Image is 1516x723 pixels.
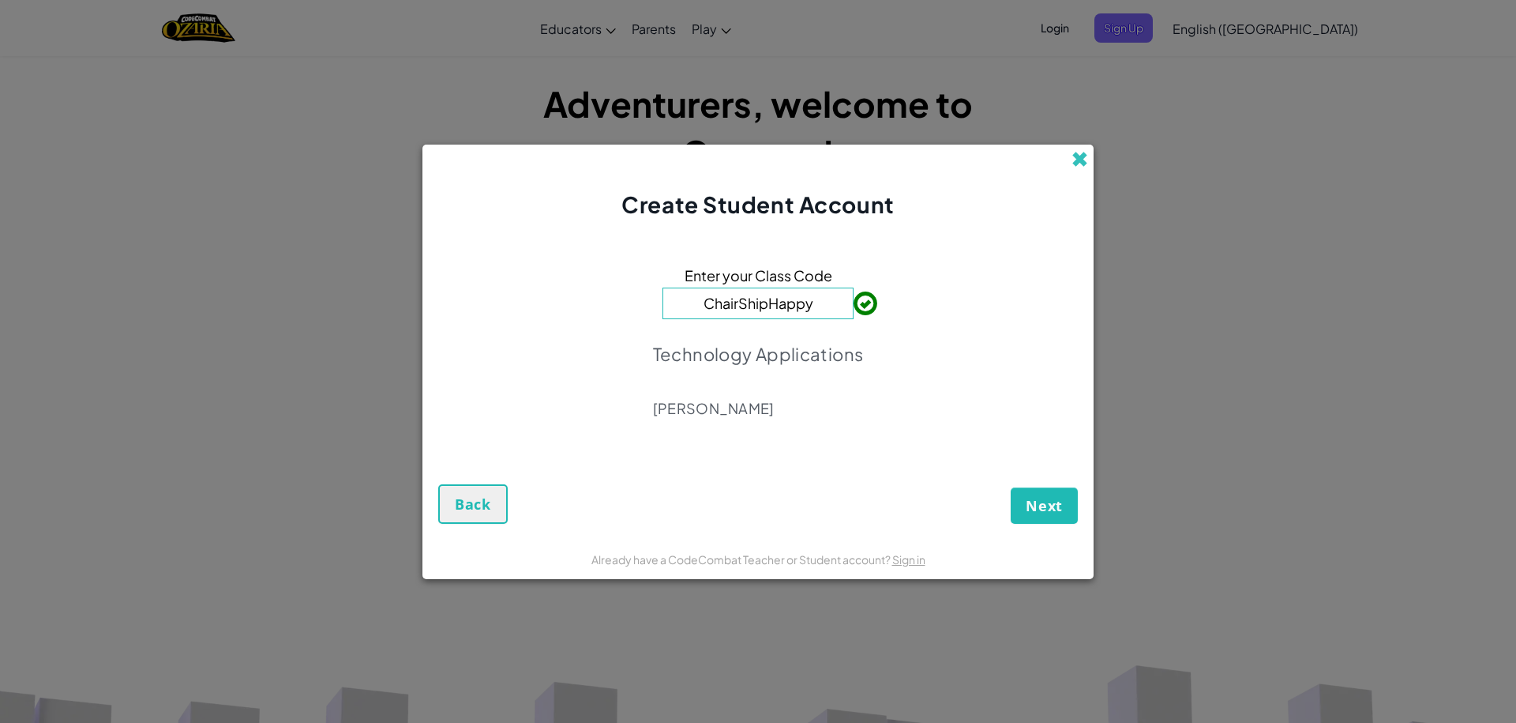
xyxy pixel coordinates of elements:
[438,484,508,524] button: Back
[653,343,864,365] p: Technology Applications
[653,399,864,418] p: [PERSON_NAME]
[892,552,925,567] a: Sign in
[1011,488,1078,524] button: Next
[621,190,894,218] span: Create Student Account
[685,264,832,287] span: Enter your Class Code
[1026,496,1063,515] span: Next
[591,552,892,567] span: Already have a CodeCombat Teacher or Student account?
[455,495,491,514] span: Back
